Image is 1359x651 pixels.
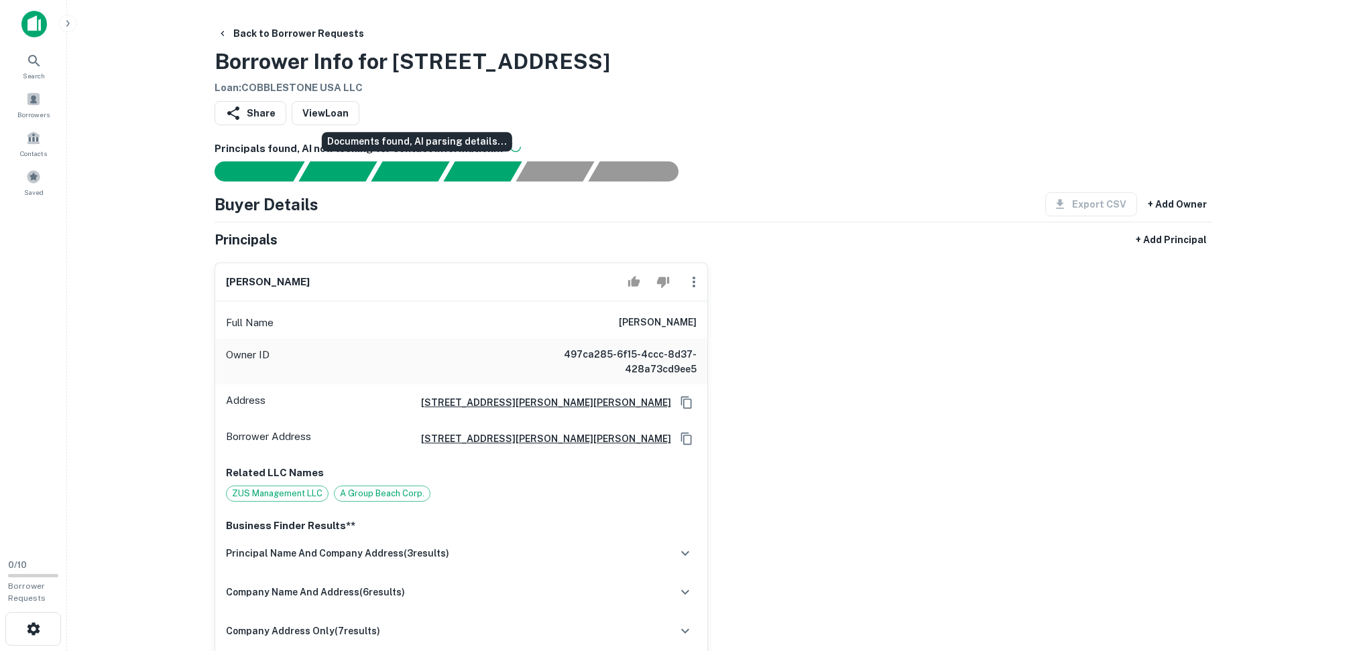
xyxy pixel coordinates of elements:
[4,48,63,84] a: Search
[226,429,311,449] p: Borrower Address
[21,11,47,38] img: capitalize-icon.png
[215,80,610,96] h6: Loan : COBBLESTONE USA LLC
[198,161,299,182] div: Sending borrower request to AI...
[226,347,270,376] p: Owner ID
[589,161,695,182] div: AI fulfillment process complete.
[676,392,697,413] button: Copy Address
[292,101,359,125] a: ViewLoan
[215,192,318,216] h4: Buyer Details
[226,315,274,331] p: Full Name
[322,132,512,151] div: Documents found, AI parsing details...
[651,269,674,295] button: Reject
[226,546,449,561] h6: principal name and company address ( 3 results)
[410,395,671,410] a: [STREET_ADDRESS][PERSON_NAME][PERSON_NAME]
[226,585,405,599] h6: company name and address ( 6 results)
[536,347,697,376] h6: 497ca285-6f15-4ccc-8d37-428a73cd9ee5
[215,230,278,250] h5: Principals
[1292,544,1359,608] iframe: Chat Widget
[215,46,610,78] h3: Borrower Info for [STREET_ADDRESS]
[226,624,380,638] h6: company address only ( 7 results)
[212,21,369,46] button: Back to Borrower Requests
[676,429,697,449] button: Copy Address
[335,487,430,500] span: A Group Beach Corp.
[226,465,697,481] p: Related LLC Names
[23,70,45,81] span: Search
[1130,228,1212,252] button: + Add Principal
[20,148,47,159] span: Contacts
[226,518,697,534] p: Business Finder Results**
[215,141,1212,157] h6: Principals found, AI now looking for contact information...
[226,392,265,413] p: Address
[4,164,63,200] a: Saved
[4,86,63,123] a: Borrowers
[443,161,522,182] div: Principals found, AI now looking for contact information...
[17,109,50,120] span: Borrowers
[619,315,697,331] h6: [PERSON_NAME]
[1142,192,1212,216] button: + Add Owner
[8,581,46,603] span: Borrower Requests
[371,161,449,182] div: Documents found, AI parsing details...
[8,560,27,570] span: 0 / 10
[215,101,286,125] button: Share
[516,161,594,182] div: Principals found, still searching for contact information. This may take time...
[4,125,63,161] a: Contacts
[622,269,646,295] button: Accept
[226,275,310,290] h6: [PERSON_NAME]
[24,187,44,198] span: Saved
[227,487,328,500] span: ZUS Management LLC
[410,431,671,446] a: [STREET_ADDRESS][PERSON_NAME][PERSON_NAME]
[298,161,377,182] div: Your request is received and processing...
